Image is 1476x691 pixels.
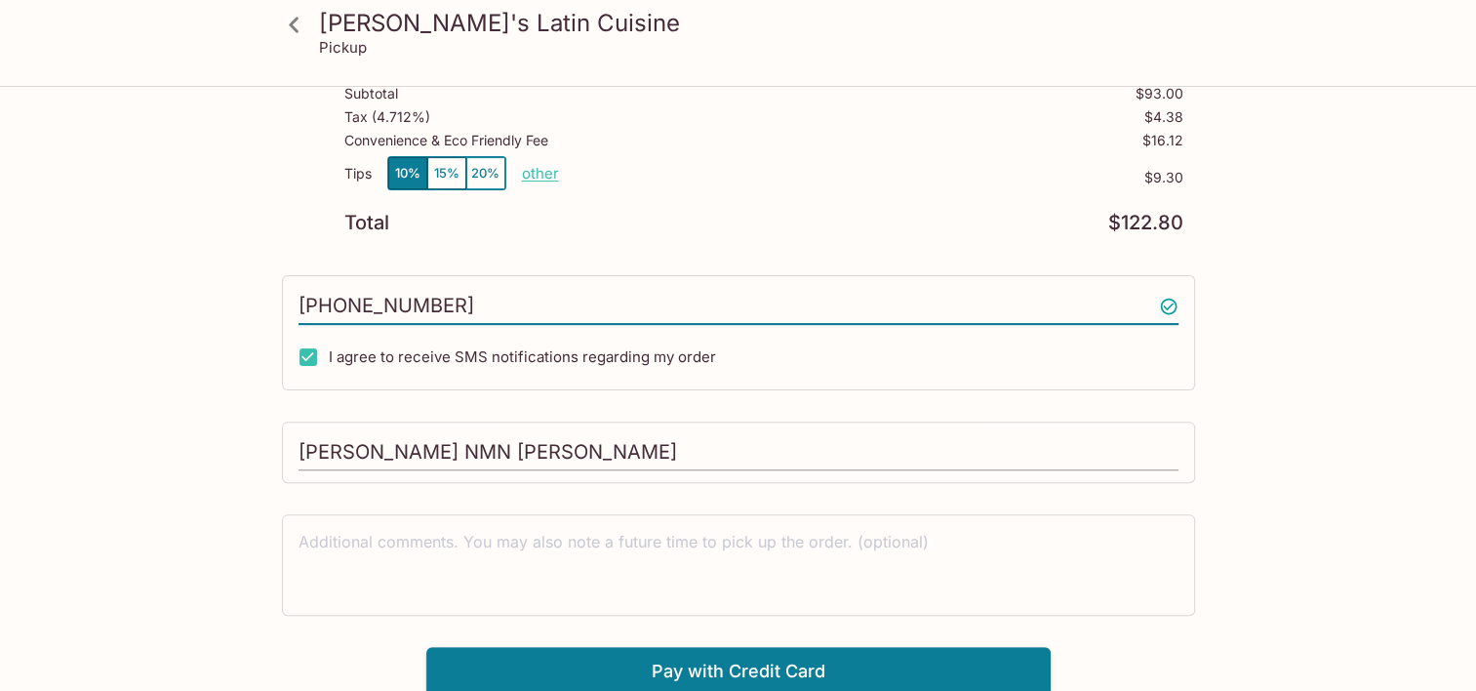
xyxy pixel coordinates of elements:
input: Enter phone number [299,288,1178,325]
p: $122.80 [1108,214,1183,232]
p: Subtotal [344,86,398,102]
p: $9.30 [559,170,1183,185]
span: I agree to receive SMS notifications regarding my order [329,347,716,366]
p: Tax ( 4.712% ) [344,109,430,125]
p: $4.38 [1144,109,1183,125]
p: Pickup [319,38,367,57]
button: other [522,164,559,183]
button: 10% [388,157,427,189]
p: $16.12 [1142,133,1183,148]
p: Total [344,214,389,232]
button: 15% [427,157,466,189]
button: 20% [466,157,505,189]
p: Convenience & Eco Friendly Fee [344,133,548,148]
p: Tips [344,166,372,182]
input: Enter first and last name [299,434,1178,471]
h3: [PERSON_NAME]'s Latin Cuisine [319,8,1191,38]
p: $93.00 [1136,86,1183,102]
